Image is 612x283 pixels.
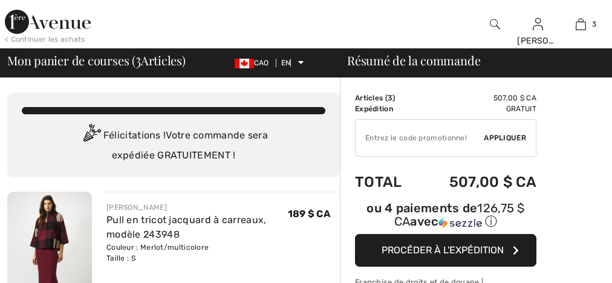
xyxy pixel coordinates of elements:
font: Résumé de la commande [347,52,480,68]
img: 1ère Avenue [5,10,91,34]
span: 126,75 $ CA [394,201,525,229]
img: Mes informations [533,17,543,31]
font: EN [281,59,291,67]
img: Dollar canadien [235,59,254,68]
a: 3 [560,17,602,31]
font: 507,00 $ CA [449,174,536,190]
font: Appliquer [484,134,526,142]
font: Votre commande sera expédiée GRATUITEMENT ! [112,129,269,161]
font: Expédition [355,105,393,113]
img: Congratulation2.svg [79,124,103,148]
font: [PERSON_NAME] [517,36,588,46]
img: Mon sac [576,17,586,31]
font: Articles) [141,52,186,68]
font: Total [355,174,402,190]
font: 189 $ CA [288,208,330,220]
a: Se connecter [533,18,543,30]
font: Mon panier de courses ( [7,52,135,68]
font: 3 [592,20,596,28]
font: < Continuer les achats [5,35,85,44]
font: [PERSON_NAME] [106,203,167,212]
font: 507,00 $ CA [493,94,536,102]
font: 3 [135,48,141,70]
button: Procéder à l'expédition [355,234,536,267]
font: Articles ( [355,94,388,102]
font: 3 [388,94,392,102]
font: Couleur : Merlot/multicolore [106,243,209,252]
font: Gratuit [506,105,536,113]
font: ) [392,94,395,102]
font: Taille : S [106,254,135,262]
font: CAO [254,59,269,67]
div: ou 4 paiements de126,75 $ CAavecSezzle Cliquez pour en savoir plus sur Sezzle [355,203,536,234]
div: ou 4 paiements de avec [355,203,536,230]
img: rechercher sur le site [490,17,500,31]
font: Procéder à l'expédition [382,244,504,256]
font: Félicitations ! [103,129,166,141]
input: Code promotionnel [356,120,484,156]
img: Sezzle [438,218,482,229]
a: Pull en tricot jacquard à carreaux, modèle 243948 [106,214,267,240]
